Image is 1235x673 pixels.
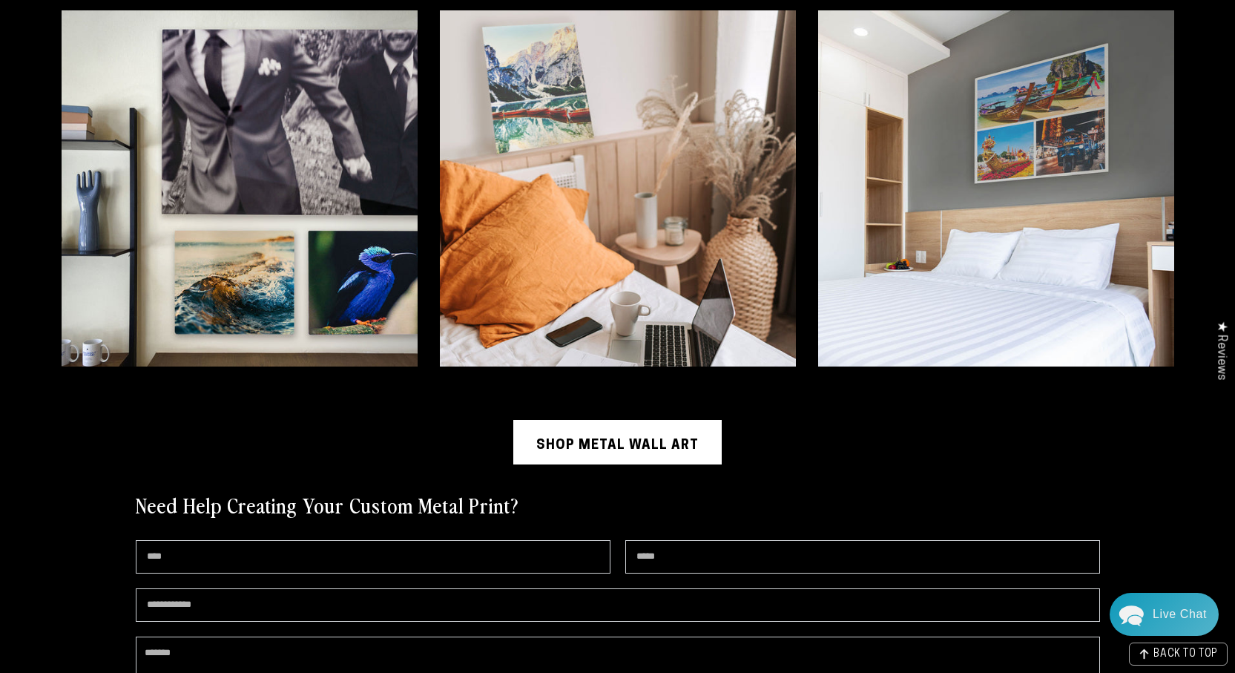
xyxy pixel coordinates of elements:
[1110,593,1219,636] div: Chat widget toggle
[818,10,1174,367] img: Custom Thailand travel collage metal print above modern hotel-style bed – premium aluminum photo ...
[1153,593,1207,636] div: Contact Us Directly
[136,491,518,518] h2: Need Help Creating Your Custom Metal Print?
[1153,649,1218,660] span: BACK TO TOP
[1207,309,1235,392] div: Click to open Judge.me floating reviews tab
[513,420,722,464] a: Shop Metal Wall Art
[440,10,796,367] img: Bedroom workspace with mountain lake metal photo print on display – minimalist home office décor ...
